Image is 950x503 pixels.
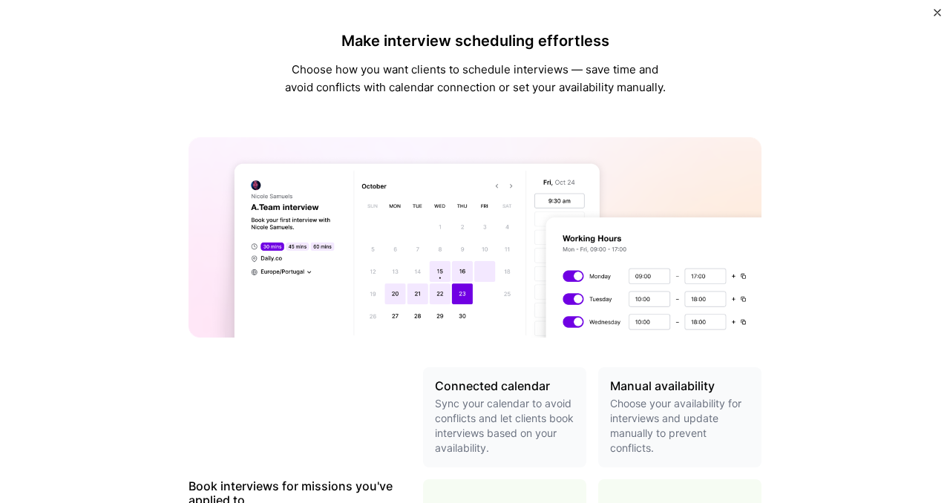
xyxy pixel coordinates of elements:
[435,396,574,456] p: Sync your calendar to avoid conflicts and let clients book interviews based on your availability.
[189,137,761,338] img: A.Team calendar banner
[934,9,941,24] button: Close
[610,379,750,393] h3: Manual availability
[610,396,750,456] p: Choose your availability for interviews and update manually to prevent conflicts.
[435,379,574,393] h3: Connected calendar
[282,61,668,96] p: Choose how you want clients to schedule interviews — save time and avoid conflicts with calendar ...
[282,32,668,50] h4: Make interview scheduling effortless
